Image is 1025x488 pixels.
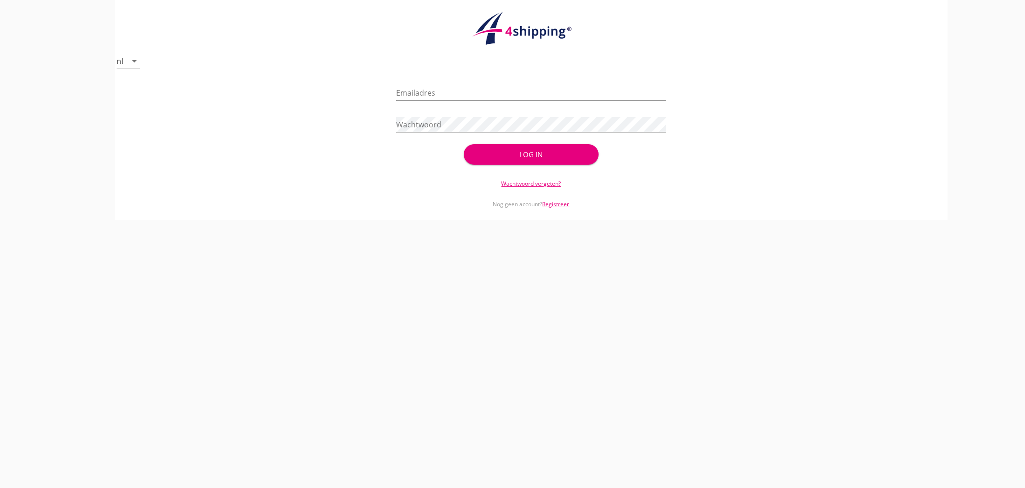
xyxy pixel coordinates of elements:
[117,57,123,65] div: nl
[396,188,666,209] div: Nog geen account?
[396,85,666,100] input: Emailadres
[501,180,561,188] a: Wachtwoord vergeten?
[464,144,599,165] button: Log in
[542,200,569,208] a: Registreer
[471,11,592,46] img: logo.1f945f1d.svg
[479,149,584,160] div: Log in
[129,56,140,67] i: arrow_drop_down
